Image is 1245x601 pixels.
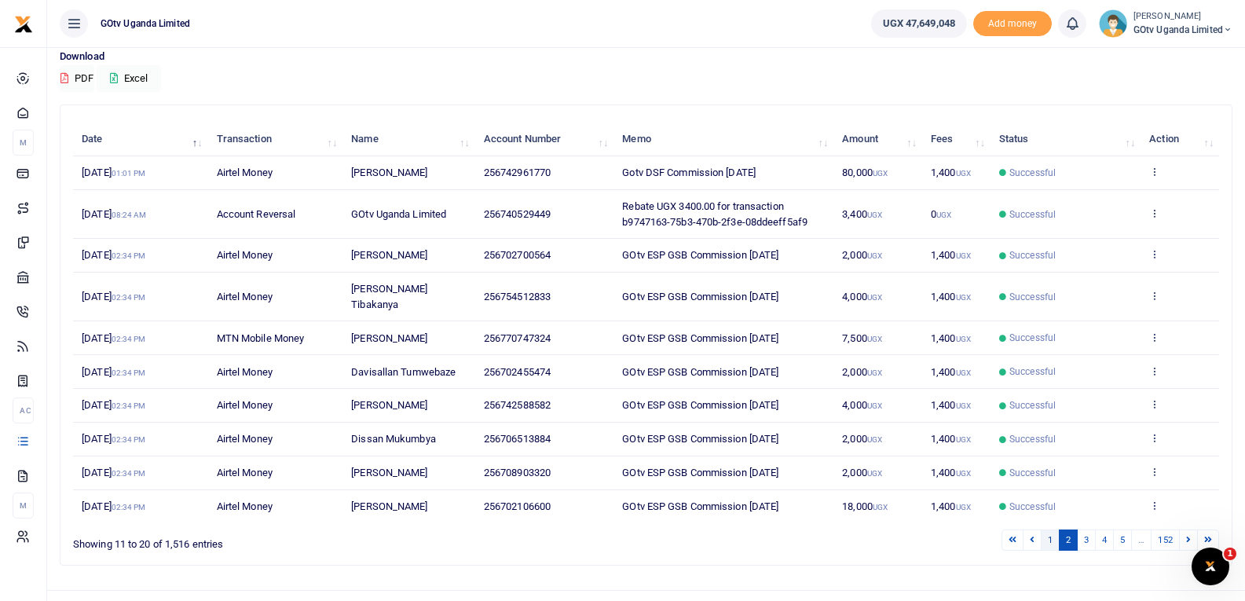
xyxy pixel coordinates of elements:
[922,123,991,156] th: Fees: activate to sort column ascending
[97,65,161,92] button: Excel
[351,500,427,512] span: [PERSON_NAME]
[931,167,971,178] span: 1,400
[956,368,971,377] small: UGX
[1009,500,1056,514] span: Successful
[82,167,145,178] span: [DATE]
[1113,530,1132,551] a: 5
[1133,10,1232,24] small: [PERSON_NAME]
[1192,548,1229,585] iframe: Intercom live chat
[112,211,147,219] small: 08:24 AM
[484,291,551,302] span: 256754512833
[13,130,34,156] li: M
[82,433,145,445] span: [DATE]
[956,251,971,260] small: UGX
[484,208,551,220] span: 256740529449
[873,169,888,178] small: UGX
[112,169,146,178] small: 01:01 PM
[1009,331,1056,345] span: Successful
[613,123,833,156] th: Memo: activate to sort column ascending
[865,9,973,38] li: Wallet ballance
[931,249,971,261] span: 1,400
[82,332,145,344] span: [DATE]
[936,211,951,219] small: UGX
[622,332,778,344] span: GOtv ESP GSB Commission [DATE]
[867,293,882,302] small: UGX
[112,335,146,343] small: 02:34 PM
[112,401,146,410] small: 02:34 PM
[1133,23,1232,37] span: GOtv Uganda Limited
[956,293,971,302] small: UGX
[956,469,971,478] small: UGX
[931,433,971,445] span: 1,400
[217,249,273,261] span: Airtel Money
[931,291,971,302] span: 1,400
[475,123,614,156] th: Account Number: activate to sort column ascending
[73,123,207,156] th: Date: activate to sort column descending
[867,335,882,343] small: UGX
[351,332,427,344] span: [PERSON_NAME]
[1009,207,1056,222] span: Successful
[351,249,427,261] span: [PERSON_NAME]
[94,16,196,31] span: GOtv Uganda Limited
[867,211,882,219] small: UGX
[931,332,971,344] span: 1,400
[73,528,544,552] div: Showing 11 to 20 of 1,516 entries
[484,467,551,478] span: 256708903320
[842,208,882,220] span: 3,400
[484,433,551,445] span: 256706513884
[1009,365,1056,379] span: Successful
[484,167,551,178] span: 256742961770
[351,366,456,378] span: Davisallan Tumwebaze
[484,366,551,378] span: 256702455474
[1095,530,1114,551] a: 4
[1077,530,1096,551] a: 3
[973,16,1052,28] a: Add money
[217,167,273,178] span: Airtel Money
[112,435,146,444] small: 02:34 PM
[60,49,1232,65] p: Download
[622,500,778,512] span: GOtv ESP GSB Commission [DATE]
[842,399,882,411] span: 4,000
[973,11,1052,37] li: Toup your wallet
[931,467,971,478] span: 1,400
[217,500,273,512] span: Airtel Money
[931,366,971,378] span: 1,400
[991,123,1141,156] th: Status: activate to sort column ascending
[622,200,807,228] span: Rebate UGX 3400.00 for transaction b9747163-75b3-470b-2f3e-08ddeeff5af9
[622,467,778,478] span: GOtv ESP GSB Commission [DATE]
[217,332,305,344] span: MTN Mobile Money
[842,249,882,261] span: 2,000
[82,467,145,478] span: [DATE]
[112,368,146,377] small: 02:34 PM
[622,291,778,302] span: GOtv ESP GSB Commission [DATE]
[14,17,33,29] a: logo-small logo-large logo-large
[217,208,296,220] span: Account Reversal
[931,208,951,220] span: 0
[622,399,778,411] span: GOtv ESP GSB Commission [DATE]
[82,399,145,411] span: [DATE]
[217,291,273,302] span: Airtel Money
[867,251,882,260] small: UGX
[351,283,427,310] span: [PERSON_NAME] Tibakanya
[1059,530,1078,551] a: 2
[1099,9,1127,38] img: profile-user
[842,291,882,302] span: 4,000
[931,500,971,512] span: 1,400
[867,368,882,377] small: UGX
[867,401,882,410] small: UGX
[13,493,34,519] li: M
[842,167,888,178] span: 80,000
[112,293,146,302] small: 02:34 PM
[956,503,971,511] small: UGX
[342,123,475,156] th: Name: activate to sort column ascending
[207,123,342,156] th: Transaction: activate to sort column ascending
[351,167,427,178] span: [PERSON_NAME]
[1009,248,1056,262] span: Successful
[622,249,778,261] span: GOtv ESP GSB Commission [DATE]
[82,249,145,261] span: [DATE]
[351,467,427,478] span: [PERSON_NAME]
[973,11,1052,37] span: Add money
[622,433,778,445] span: GOtv ESP GSB Commission [DATE]
[351,208,446,220] span: GOtv Uganda Limited
[1041,530,1060,551] a: 1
